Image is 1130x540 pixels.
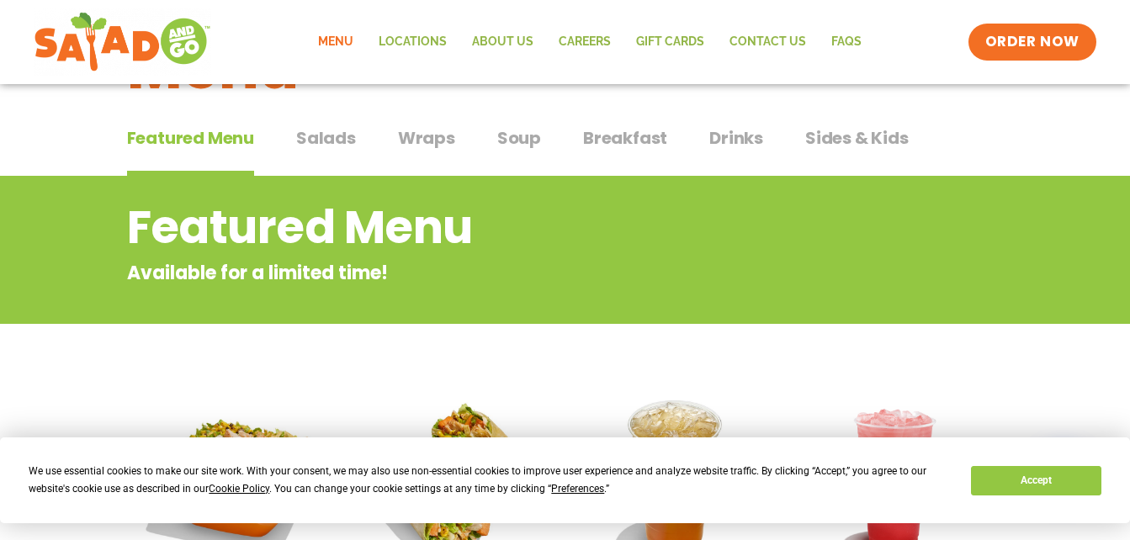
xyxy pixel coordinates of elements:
span: Preferences [551,483,604,495]
span: Wraps [398,125,455,151]
span: Drinks [709,125,763,151]
p: Available for a limited time! [127,259,868,287]
h2: Featured Menu [127,193,868,262]
span: Cookie Policy [209,483,269,495]
a: ORDER NOW [968,24,1096,61]
div: We use essential cookies to make our site work. With your consent, we may also use non-essential ... [29,463,951,498]
button: Accept [971,466,1101,495]
nav: Menu [305,23,874,61]
span: Salads [296,125,356,151]
span: Sides & Kids [805,125,909,151]
div: Tabbed content [127,119,1004,177]
a: About Us [459,23,546,61]
span: Featured Menu [127,125,254,151]
span: Soup [497,125,541,151]
img: new-SAG-logo-768×292 [34,8,211,76]
a: Contact Us [717,23,819,61]
a: Locations [366,23,459,61]
span: ORDER NOW [985,32,1080,52]
a: Careers [546,23,623,61]
a: Menu [305,23,366,61]
span: Breakfast [583,125,667,151]
a: GIFT CARDS [623,23,717,61]
a: FAQs [819,23,874,61]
